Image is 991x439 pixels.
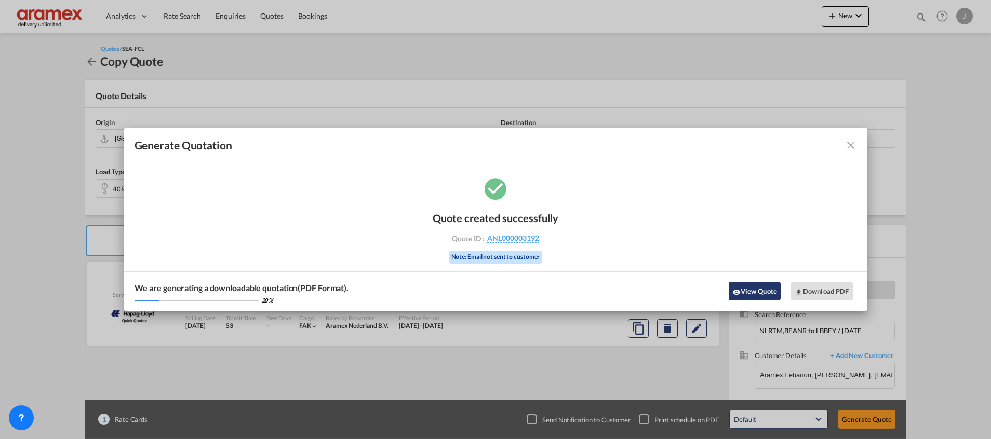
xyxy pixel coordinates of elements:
[729,282,781,300] button: icon-eyeView Quote
[845,139,857,152] md-icon: icon-close fg-AAA8AD cursor m-0
[433,212,558,224] div: Quote created successfully
[124,128,867,311] md-dialog: Generate Quotation Quote ...
[732,288,741,296] md-icon: icon-eye
[483,175,508,201] md-icon: icon-checkbox-marked-circle
[135,282,349,294] div: We are generating a downloadable quotation(PDF Format).
[791,282,853,300] button: Download PDF
[449,251,542,264] div: Note: Email not sent to customer
[487,234,539,243] span: ANL000003192
[435,234,556,243] div: Quote ID :
[795,288,803,296] md-icon: icon-download
[135,139,232,152] span: Generate Quotation
[262,296,274,304] div: 20 %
